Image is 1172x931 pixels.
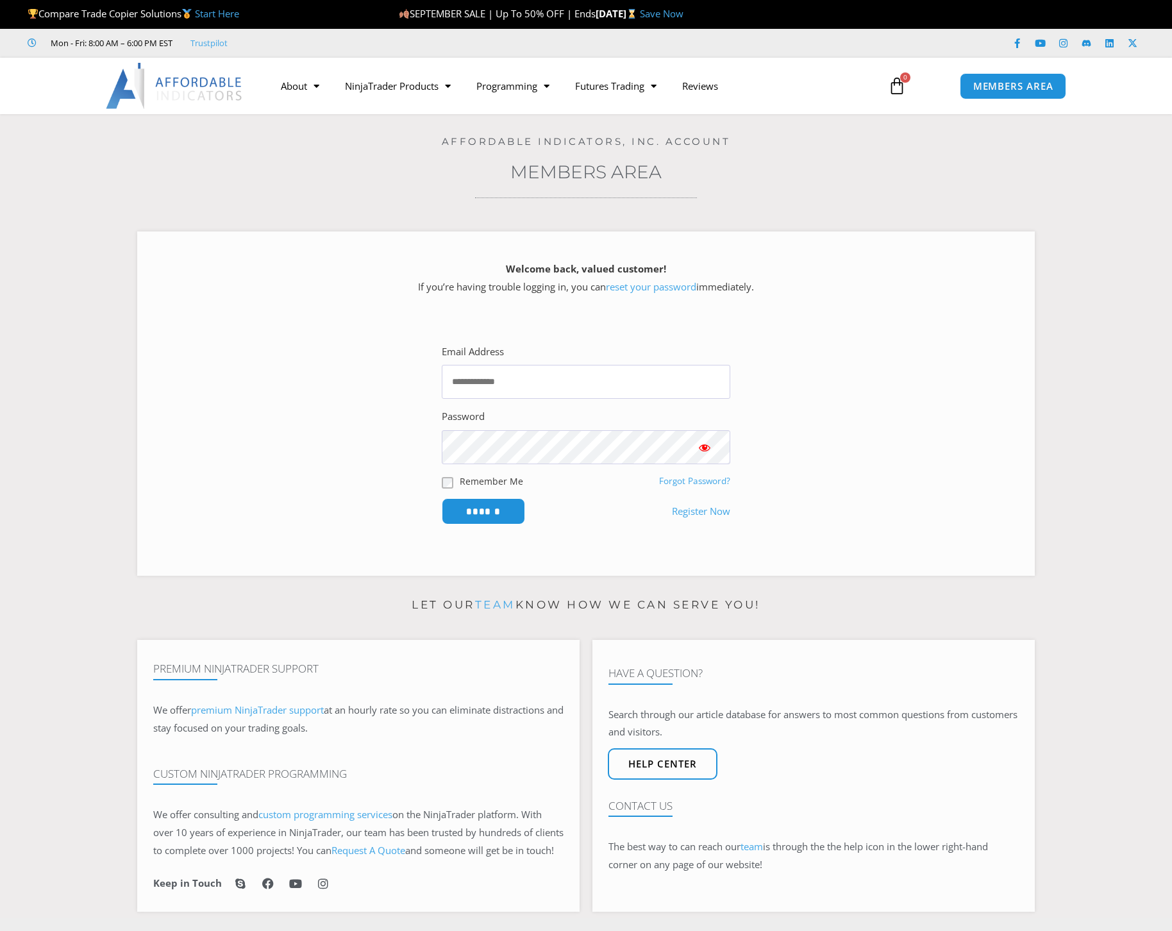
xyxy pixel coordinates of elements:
[679,430,730,464] button: Show password
[332,71,464,101] a: NinjaTrader Products
[475,598,515,611] a: team
[442,135,731,147] a: Affordable Indicators, Inc. Account
[153,767,564,780] h4: Custom NinjaTrader Programming
[672,503,730,521] a: Register Now
[442,408,485,426] label: Password
[47,35,172,51] span: Mon - Fri: 8:00 AM – 6:00 PM EST
[460,474,523,488] label: Remember Me
[399,7,596,20] span: SEPTEMBER SALE | Up To 50% OFF | Ends
[608,748,717,780] a: Help center
[153,703,564,734] span: at an hourly rate so you can eliminate distractions and stay focused on your trading goals.
[627,9,637,19] img: ⌛
[153,662,564,675] h4: Premium NinjaTrader Support
[258,808,392,821] a: custom programming services
[182,9,192,19] img: 🥇
[442,343,504,361] label: Email Address
[562,71,669,101] a: Futures Trading
[608,800,1019,812] h4: Contact Us
[596,7,640,20] strong: [DATE]
[106,63,244,109] img: LogoAI | Affordable Indicators – NinjaTrader
[900,72,910,83] span: 0
[153,808,564,857] span: on the NinjaTrader platform. With over 10 years of experience in NinjaTrader, our team has been t...
[869,67,925,105] a: 0
[669,71,731,101] a: Reviews
[973,81,1053,91] span: MEMBERS AREA
[506,262,666,275] strong: Welcome back, valued customer!
[153,703,191,716] span: We offer
[195,7,239,20] a: Start Here
[153,877,222,889] h6: Keep in Touch
[608,706,1019,742] p: Search through our article database for answers to most common questions from customers and visit...
[606,280,696,293] a: reset your password
[160,260,1012,296] p: If you’re having trouble logging in, you can immediately.
[510,161,662,183] a: Members Area
[608,667,1019,680] h4: Have A Question?
[268,71,332,101] a: About
[608,838,1019,874] p: The best way to can reach our is through the the help icon in the lower right-hand corner on any ...
[659,475,730,487] a: Forgot Password?
[464,71,562,101] a: Programming
[268,71,873,101] nav: Menu
[960,73,1067,99] a: MEMBERS AREA
[190,35,228,51] a: Trustpilot
[28,7,239,20] span: Compare Trade Copier Solutions
[399,9,409,19] img: 🍂
[137,595,1035,616] p: Let our know how we can serve you!
[628,759,697,769] span: Help center
[741,840,763,853] a: team
[153,808,392,821] span: We offer consulting and
[331,844,405,857] a: Request A Quote
[640,7,683,20] a: Save Now
[191,703,324,716] a: premium NinjaTrader support
[28,9,38,19] img: 🏆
